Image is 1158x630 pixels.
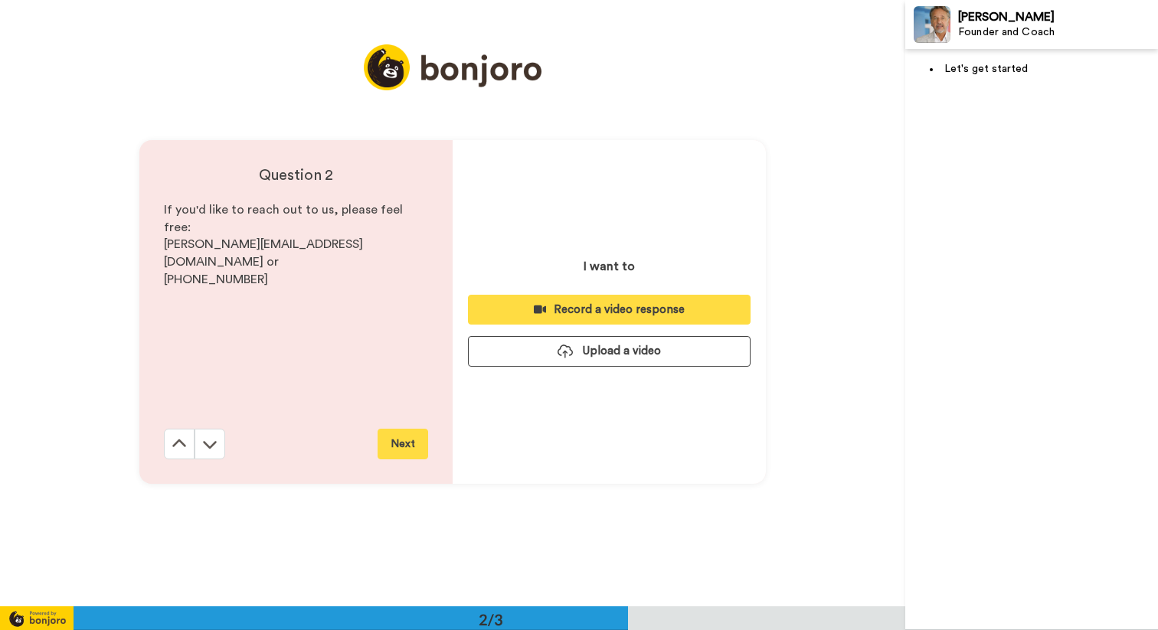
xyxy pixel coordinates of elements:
[164,204,406,233] span: If you'd like to reach out to us, please feel free:
[958,26,1157,39] div: Founder and Coach
[914,6,950,43] img: Profile Image
[164,273,268,286] span: ‪[PHONE_NUMBER]‬
[164,238,363,268] span: [PERSON_NAME][EMAIL_ADDRESS][DOMAIN_NAME] or
[468,295,751,325] button: Record a video response
[958,10,1157,24] div: [PERSON_NAME]
[378,429,428,459] button: Next
[164,165,428,186] h4: Question 2
[584,257,635,276] p: I want to
[944,64,1028,74] span: Let's get started
[480,302,738,318] div: Record a video response
[468,336,751,366] button: Upload a video
[454,609,528,630] div: 2/3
